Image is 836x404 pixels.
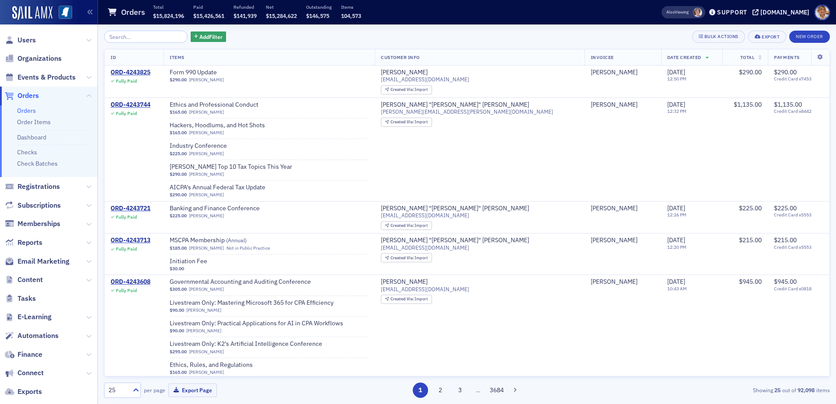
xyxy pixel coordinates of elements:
[739,204,762,212] span: $225.00
[594,386,830,394] div: Showing out of items
[5,350,42,359] a: Finance
[189,171,224,177] a: [PERSON_NAME]
[760,8,809,16] div: [DOMAIN_NAME]
[591,278,637,286] a: [PERSON_NAME]
[591,101,637,109] a: [PERSON_NAME]
[5,219,60,229] a: Memberships
[170,142,280,150] span: Industry Conference
[381,54,420,60] span: Customer Info
[381,286,469,293] span: [EMAIL_ADDRESS][DOMAIN_NAME]
[789,32,830,40] a: New Order
[170,361,280,369] a: Ethics, Rules, and Regulations
[667,76,686,82] time: 12:50 PM
[774,204,797,212] span: $225.00
[170,278,311,286] a: Governmental Accounting and Auditing Conference
[266,12,297,19] span: $15,284,622
[170,163,292,171] span: Surgent's Top 10 Tax Topics This Year
[17,219,60,229] span: Memberships
[170,266,184,272] span: $30.00
[752,9,812,15] button: [DOMAIN_NAME]
[111,237,150,244] a: ORD-4243713
[170,69,280,77] a: Form 990 Update
[5,35,36,45] a: Users
[17,238,42,247] span: Reports
[5,387,42,397] a: Exports
[17,331,59,341] span: Automations
[170,101,280,109] span: Ethics and Professional Conduct
[170,122,280,129] a: Hackers, Hoodlums, and Hot Shots
[739,236,762,244] span: $215.00
[306,12,329,19] span: $146,575
[186,328,221,334] a: [PERSON_NAME]
[17,35,36,45] span: Users
[5,312,52,322] a: E-Learning
[111,278,150,286] a: ORD-4243608
[12,6,52,20] img: SailAMX
[116,246,137,252] div: Fully Paid
[17,350,42,359] span: Finance
[667,204,685,212] span: [DATE]
[774,54,799,60] span: Payments
[692,31,745,43] button: Bulk Actions
[116,111,137,116] div: Fully Paid
[116,78,137,84] div: Fully Paid
[111,205,150,212] div: ORD-4243721
[170,258,280,265] a: Initiation Fee
[189,369,224,375] a: [PERSON_NAME]
[17,160,58,167] a: Check Batches
[591,69,637,77] div: [PERSON_NAME]
[170,205,280,212] a: Banking and Finance Conference
[306,4,332,10] p: Outstanding
[170,299,334,307] span: Livestream Only: Mastering Microsoft 365 for CPA Efficiency
[17,257,70,266] span: Email Marketing
[390,87,415,92] span: Created Via :
[748,31,786,43] button: Export
[693,8,702,17] span: Lydia Carlisle
[381,237,529,244] a: [PERSON_NAME] "[PERSON_NAME]" [PERSON_NAME]
[381,118,432,127] div: Created Via: Import
[390,256,428,261] div: Import
[381,101,529,109] a: [PERSON_NAME] "[PERSON_NAME]" [PERSON_NAME]
[189,286,224,292] a: [PERSON_NAME]
[667,212,686,218] time: 12:26 PM
[170,192,187,198] span: $290.00
[381,69,428,77] div: [PERSON_NAME]
[381,244,469,251] span: [EMAIL_ADDRESS][DOMAIN_NAME]
[666,9,689,15] span: Viewing
[774,101,802,108] span: $1,135.00
[189,130,224,136] a: [PERSON_NAME]
[591,237,655,244] span: Vaughan Holland
[193,4,224,10] p: Paid
[472,386,484,394] span: …
[667,68,685,76] span: [DATE]
[773,386,782,394] strong: 25
[116,288,137,293] div: Fully Paid
[667,54,701,60] span: Date Created
[170,109,187,115] span: $165.00
[17,312,52,322] span: E-Learning
[390,223,428,228] div: Import
[390,119,415,125] span: Created Via :
[111,69,150,77] a: ORD-4243825
[381,108,553,115] span: [PERSON_NAME][EMAIL_ADDRESS][PERSON_NAME][DOMAIN_NAME]
[762,35,780,39] div: Export
[170,130,187,136] span: $165.00
[189,349,224,355] a: [PERSON_NAME]
[591,205,637,212] div: [PERSON_NAME]
[341,4,361,10] p: Items
[59,6,72,19] img: SailAMX
[739,278,762,286] span: $945.00
[5,238,42,247] a: Reports
[591,237,637,244] div: [PERSON_NAME]
[667,236,685,244] span: [DATE]
[186,307,221,313] a: [PERSON_NAME]
[170,349,187,355] span: $295.00
[153,4,184,10] p: Total
[144,386,165,394] label: per page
